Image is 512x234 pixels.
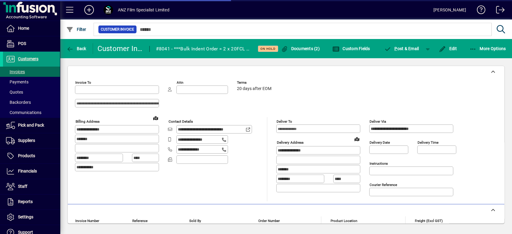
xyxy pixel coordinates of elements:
[6,79,28,84] span: Payments
[3,179,60,194] a: Staff
[260,47,276,51] span: On hold
[3,21,60,36] a: Home
[237,81,273,85] span: Terms
[3,87,60,97] a: Quotes
[18,138,35,143] span: Suppliers
[3,107,60,118] a: Communications
[491,1,505,21] a: Logout
[101,26,134,32] span: Customer Invoice
[472,1,485,21] a: Knowledge Base
[384,46,419,51] span: ost & Email
[6,100,31,105] span: Backorders
[370,119,386,124] mat-label: Deliver via
[18,214,33,219] span: Settings
[394,46,397,51] span: P
[439,46,457,51] span: Edit
[18,153,35,158] span: Products
[60,43,93,54] app-page-header-button: Back
[18,199,33,204] span: Reports
[331,219,357,223] mat-label: Product location
[469,46,506,51] span: More Options
[151,113,160,123] a: View on map
[6,110,41,115] span: Communications
[3,97,60,107] a: Backorders
[277,119,292,124] mat-label: Deliver To
[437,43,458,54] button: Edit
[370,161,388,166] mat-label: Instructions
[156,44,250,54] div: #8041 - ***Bulk Indent Order = 2 x 20FCL Stock for 2025
[332,46,370,51] span: Custom Fields
[65,24,88,35] button: Filter
[433,5,466,15] div: [PERSON_NAME]
[3,36,60,51] a: POS
[331,43,372,54] button: Custom Fields
[370,140,390,145] mat-label: Delivery date
[66,27,86,32] span: Filter
[18,56,38,61] span: Customers
[3,148,60,163] a: Products
[79,4,99,15] button: Add
[132,219,148,223] mat-label: Reference
[415,219,443,223] mat-label: Freight (excl GST)
[18,123,44,127] span: Pick and Pack
[18,41,26,46] span: POS
[65,43,88,54] button: Back
[3,164,60,179] a: Financials
[18,184,27,189] span: Staff
[6,69,25,74] span: Invoices
[468,43,508,54] button: More Options
[3,210,60,225] a: Settings
[97,44,144,53] div: Customer Invoice
[3,67,60,77] a: Invoices
[381,43,422,54] button: Post & Email
[177,80,183,85] mat-label: Attn
[418,140,439,145] mat-label: Delivery time
[18,26,29,31] span: Home
[258,219,280,223] mat-label: Order number
[75,219,99,223] mat-label: Invoice number
[189,219,201,223] mat-label: Sold by
[3,133,60,148] a: Suppliers
[370,183,397,187] mat-label: Courier Reference
[281,46,320,51] span: Documents (2)
[66,46,86,51] span: Back
[3,118,60,133] a: Pick and Pack
[6,90,23,94] span: Quotes
[3,194,60,209] a: Reports
[279,43,321,54] button: Documents (2)
[18,169,37,173] span: Financials
[75,80,91,85] mat-label: Invoice To
[99,4,118,15] button: Profile
[118,5,169,15] div: ANZ Film Specialist Limited
[352,134,362,144] a: View on map
[237,86,271,91] span: 20 days after EOM
[3,77,60,87] a: Payments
